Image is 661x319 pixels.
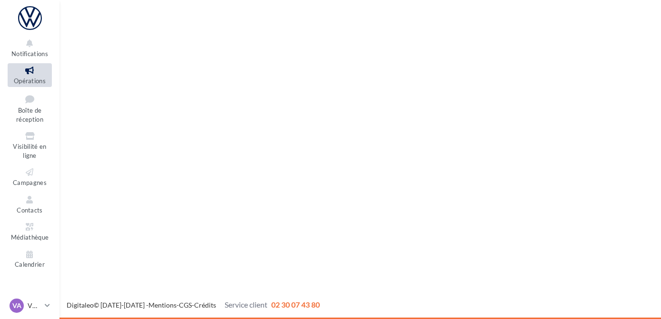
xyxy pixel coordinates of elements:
[16,106,43,123] span: Boîte de réception
[271,300,320,309] span: 02 30 07 43 80
[8,129,52,161] a: Visibilité en ligne
[179,301,192,309] a: CGS
[8,36,52,59] button: Notifications
[67,301,94,309] a: Digitaleo
[8,247,52,271] a: Calendrier
[194,301,216,309] a: Crédits
[225,300,267,309] span: Service client
[13,143,46,159] span: Visibilité en ligne
[8,165,52,188] a: Campagnes
[8,297,52,315] a: VA VW AGEN
[15,261,45,269] span: Calendrier
[17,206,43,214] span: Contacts
[14,77,46,85] span: Opérations
[8,63,52,87] a: Opérations
[28,301,41,310] p: VW AGEN
[12,301,21,310] span: VA
[8,193,52,216] a: Contacts
[8,220,52,243] a: Médiathèque
[67,301,320,309] span: © [DATE]-[DATE] - - -
[148,301,177,309] a: Mentions
[11,50,48,58] span: Notifications
[8,91,52,126] a: Boîte de réception
[13,179,47,186] span: Campagnes
[11,233,49,241] span: Médiathèque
